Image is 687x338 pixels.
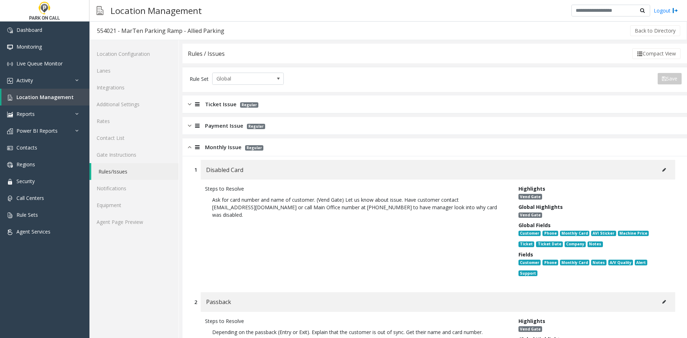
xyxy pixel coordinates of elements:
[89,79,179,96] a: Integrations
[89,197,179,214] a: Equipment
[635,260,647,265] span: Alert
[97,2,103,19] img: pageIcon
[205,100,237,108] span: Ticket Issue
[672,7,678,14] img: logout
[16,178,35,185] span: Security
[16,211,38,218] span: Rule Sets
[89,180,179,197] a: Notifications
[518,212,542,218] span: Vend Gate
[7,61,13,67] img: 'icon'
[7,112,13,117] img: 'icon'
[1,89,89,106] a: Location Management
[565,241,586,247] span: Company
[518,326,542,332] span: Vend Gate
[107,2,205,19] h3: Location Management
[7,95,13,101] img: 'icon'
[518,231,541,236] span: Customer
[560,231,589,236] span: Monthly Card
[16,161,35,168] span: Regions
[16,43,42,50] span: Monitoring
[7,229,13,235] img: 'icon'
[591,260,606,265] span: Notes
[518,194,542,200] span: Vend Gate
[560,260,589,265] span: Monthly Card
[206,165,243,175] span: Disabled Card
[188,122,191,130] img: closed
[89,129,179,146] a: Contact List
[518,204,563,210] span: Global Highlights
[7,44,13,50] img: 'icon'
[188,100,191,108] img: closed
[536,241,562,247] span: Ticket Date
[7,212,13,218] img: 'icon'
[16,77,33,84] span: Activity
[190,73,209,85] div: Rule Set
[194,298,197,306] div: 2
[518,222,551,229] span: Global Fields
[89,146,179,163] a: Gate Instructions
[205,192,508,222] p: Ask for card number and name of customer. (Vend Gate) Let us know about issue. Have customer cont...
[542,231,558,236] span: Phone
[245,145,263,151] span: Regular
[658,73,682,84] button: Save
[206,297,231,307] span: Passback
[89,214,179,230] a: Agent Page Preview
[7,128,13,134] img: 'icon'
[91,163,179,180] a: Rules/Issues
[654,7,678,14] a: Logout
[240,102,258,108] span: Regular
[16,144,37,151] span: Contacts
[188,49,225,58] div: Rules / Issues
[205,185,508,192] div: Steps to Resolve
[630,25,680,36] button: Back to Directory
[7,162,13,168] img: 'icon'
[7,28,13,33] img: 'icon'
[518,185,545,192] span: Highlights
[618,231,649,236] span: Machine Price
[194,166,197,173] div: 1
[205,143,242,151] span: Monthly Issue
[16,228,50,235] span: Agent Services
[7,196,13,201] img: 'icon'
[518,251,533,258] span: Fields
[97,26,224,35] div: 554021 - MarTen Parking Ramp - Allied Parking
[89,62,179,79] a: Lanes
[188,143,191,151] img: opened
[7,145,13,151] img: 'icon'
[247,124,265,129] span: Regular
[89,113,179,129] a: Rates
[518,241,534,247] span: Ticket
[7,179,13,185] img: 'icon'
[588,241,603,247] span: Notes
[16,111,35,117] span: Reports
[16,26,42,33] span: Dashboard
[518,260,541,265] span: Customer
[518,270,537,276] span: Support
[632,48,681,59] button: Compact View
[205,122,243,130] span: Payment Issue
[16,127,58,134] span: Power BI Reports
[89,45,179,62] a: Location Configuration
[591,231,616,236] span: AVI Sticker
[608,260,633,265] span: A/V Quality
[16,94,74,101] span: Location Management
[89,96,179,113] a: Additional Settings
[7,78,13,84] img: 'icon'
[16,60,63,67] span: Live Queue Monitor
[213,73,269,84] span: Global
[518,318,545,324] span: Highlights
[205,317,508,325] div: Steps to Resolve
[542,260,558,265] span: Phone
[16,195,44,201] span: Call Centers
